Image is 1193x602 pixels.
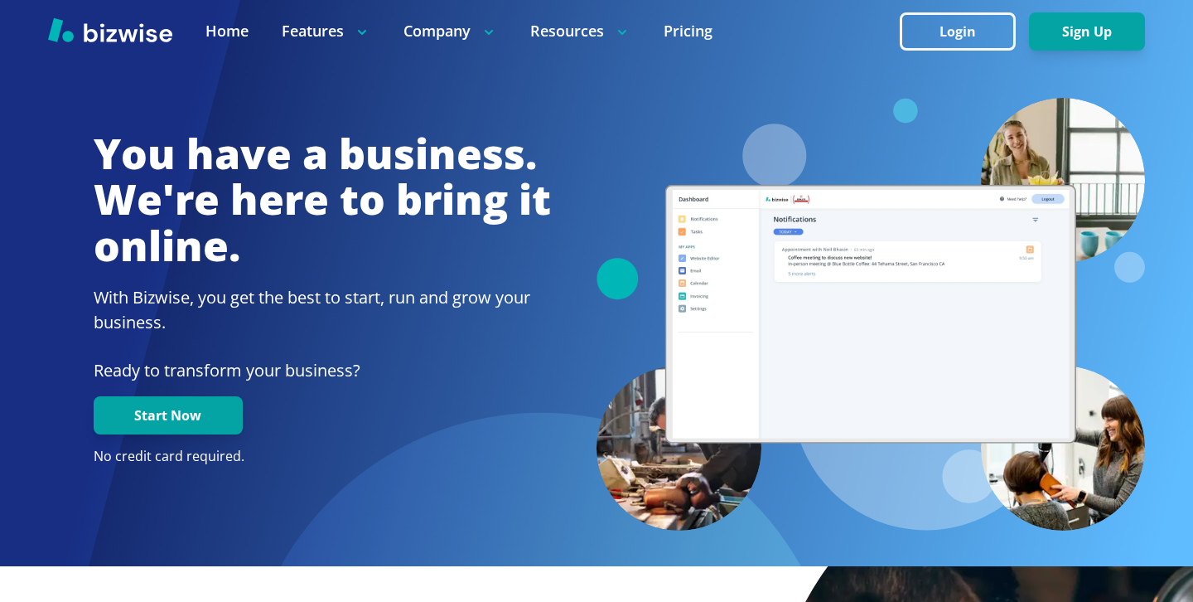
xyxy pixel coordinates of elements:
[94,358,551,383] p: Ready to transform your business?
[900,12,1016,51] button: Login
[282,21,370,41] p: Features
[94,131,551,269] h1: You have a business. We're here to bring it online.
[664,21,712,41] a: Pricing
[900,24,1029,40] a: Login
[94,408,243,424] a: Start Now
[205,21,249,41] a: Home
[403,21,497,41] p: Company
[94,448,551,466] p: No credit card required.
[530,21,630,41] p: Resources
[48,17,172,42] img: Bizwise Logo
[94,396,243,435] button: Start Now
[1029,12,1145,51] button: Sign Up
[94,285,551,335] h2: With Bizwise, you get the best to start, run and grow your business.
[1029,24,1145,40] a: Sign Up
